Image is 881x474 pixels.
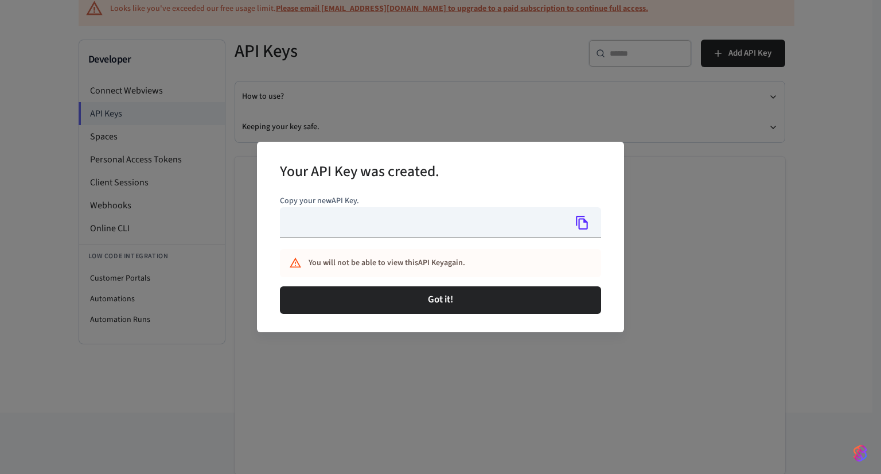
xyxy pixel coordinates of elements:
[853,444,867,463] img: SeamLogoGradient.69752ec5.svg
[309,252,551,274] div: You will not be able to view this API Key again.
[280,286,601,314] button: Got it!
[280,156,439,191] h2: Your API Key was created.
[570,211,594,235] button: Copy
[280,195,601,207] p: Copy your new API Key .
